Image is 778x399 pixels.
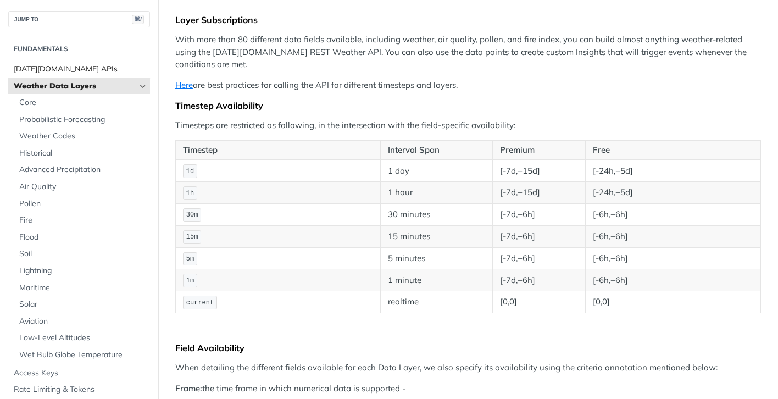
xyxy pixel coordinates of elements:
[186,277,194,285] span: 1m
[585,269,761,291] td: [-6h,+6h]
[19,148,147,159] span: Historical
[14,296,150,313] a: Solar
[14,196,150,212] a: Pollen
[585,225,761,247] td: [-6h,+6h]
[19,198,147,209] span: Pollen
[492,204,585,226] td: [-7d,+6h]
[175,34,761,71] p: With more than 80 different data fields available, including weather, air quality, pollen, and fi...
[380,204,492,226] td: 30 minutes
[585,160,761,182] td: [-24h,+5d]
[14,128,150,145] a: Weather Codes
[19,350,147,361] span: Wet Bulb Globe Temperature
[380,291,492,313] td: realtime
[14,368,147,379] span: Access Keys
[585,291,761,313] td: [0,0]
[14,313,150,330] a: Aviation
[14,330,150,346] a: Low-Level Altitudes
[492,140,585,160] th: Premium
[8,61,150,77] a: [DATE][DOMAIN_NAME] APIs
[19,316,147,327] span: Aviation
[19,332,147,343] span: Low-Level Altitudes
[14,263,150,279] a: Lightning
[186,190,194,197] span: 1h
[8,78,150,95] a: Weather Data LayersHide subpages for Weather Data Layers
[380,182,492,204] td: 1 hour
[492,247,585,269] td: [-7d,+6h]
[14,229,150,246] a: Flood
[19,215,147,226] span: Fire
[175,79,761,92] p: are best practices for calling the API for different timesteps and layers.
[19,97,147,108] span: Core
[14,246,150,262] a: Soil
[175,383,202,394] strong: Frame:
[19,181,147,192] span: Air Quality
[175,383,761,395] p: the time frame in which numerical data is supported -
[14,212,150,229] a: Fire
[14,179,150,195] a: Air Quality
[8,381,150,398] a: Rate Limiting & Tokens
[585,182,761,204] td: [-24h,+5d]
[14,112,150,128] a: Probabilistic Forecasting
[132,15,144,24] span: ⌘/
[492,225,585,247] td: [-7d,+6h]
[585,247,761,269] td: [-6h,+6h]
[175,119,761,132] p: Timesteps are restricted as following, in the intersection with the field-specific availability:
[14,347,150,363] a: Wet Bulb Globe Temperature
[492,291,585,313] td: [0,0]
[186,211,198,219] span: 30m
[492,182,585,204] td: [-7d,+15d]
[138,82,147,91] button: Hide subpages for Weather Data Layers
[175,100,761,111] div: Timestep Availability
[186,168,194,175] span: 1d
[14,95,150,111] a: Core
[14,145,150,162] a: Historical
[175,14,761,25] div: Layer Subscriptions
[585,204,761,226] td: [-6h,+6h]
[380,140,492,160] th: Interval Span
[14,81,136,92] span: Weather Data Layers
[176,140,381,160] th: Timestep
[175,342,761,353] div: Field Availability
[19,265,147,276] span: Lightning
[186,233,198,241] span: 15m
[175,362,761,374] p: When detailing the different fields available for each Data Layer, we also specify its availabili...
[186,255,194,263] span: 5m
[19,299,147,310] span: Solar
[19,232,147,243] span: Flood
[8,365,150,381] a: Access Keys
[492,269,585,291] td: [-7d,+6h]
[186,299,214,307] span: current
[14,64,147,75] span: [DATE][DOMAIN_NAME] APIs
[585,140,761,160] th: Free
[380,225,492,247] td: 15 minutes
[492,160,585,182] td: [-7d,+15d]
[19,248,147,259] span: Soil
[19,164,147,175] span: Advanced Precipitation
[19,131,147,142] span: Weather Codes
[14,280,150,296] a: Maritime
[380,269,492,291] td: 1 minute
[380,160,492,182] td: 1 day
[19,114,147,125] span: Probabilistic Forecasting
[19,282,147,293] span: Maritime
[380,247,492,269] td: 5 minutes
[14,162,150,178] a: Advanced Precipitation
[8,44,150,54] h2: Fundamentals
[175,80,193,90] a: Here
[8,11,150,27] button: JUMP TO⌘/
[14,384,147,395] span: Rate Limiting & Tokens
